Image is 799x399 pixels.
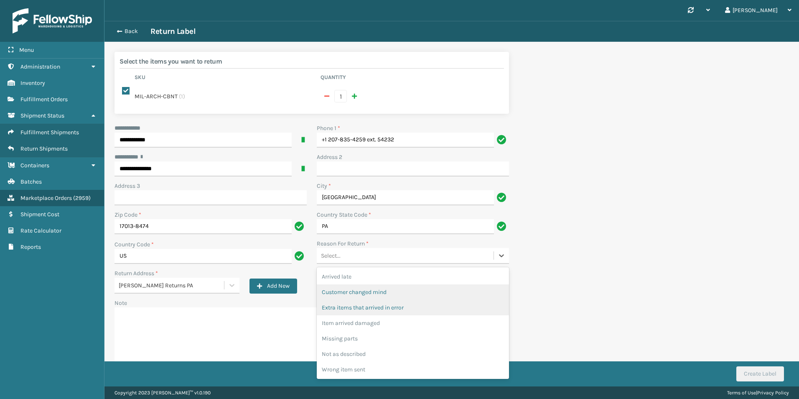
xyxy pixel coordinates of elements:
label: Zip Code [115,210,141,219]
p: Copyright 2023 [PERSON_NAME]™ v 1.0.190 [115,386,211,399]
img: logo [13,8,92,33]
label: Address 2 [317,153,342,161]
span: Marketplace Orders [20,194,72,202]
button: Add New [249,279,297,294]
span: Menu [19,46,34,54]
div: Item arrived damaged [317,315,509,331]
label: Reason For Return [317,239,369,248]
h2: Select the items you want to return [120,57,504,66]
div: Extra items that arrived in error [317,300,509,315]
span: Administration [20,63,60,70]
div: Arrived late [317,269,509,284]
span: ( 1 ) [179,92,185,101]
label: MIL-ARCH-CBNT [135,92,178,101]
div: [PERSON_NAME] Returns PA [119,281,225,290]
span: ( 2959 ) [73,194,91,202]
div: Select... [321,251,341,260]
span: Shipment Cost [20,211,59,218]
button: Back [112,28,150,35]
label: Address 3 [115,182,140,190]
label: Return Address [115,269,158,278]
div: | [727,386,789,399]
a: Terms of Use [727,390,756,396]
label: Country State Code [317,210,371,219]
div: Missing parts [317,331,509,346]
a: Privacy Policy [757,390,789,396]
th: Sku [132,74,318,84]
div: Customer changed mind [317,284,509,300]
label: Country Code [115,240,154,249]
span: Inventory [20,79,45,87]
h3: Return Label [150,26,196,36]
div: Wrong item sent [317,362,509,377]
span: Return Shipments [20,145,68,152]
span: Shipment Status [20,112,64,119]
label: City [317,182,331,190]
button: Create Label [736,366,784,381]
label: Note [115,299,127,307]
span: Fulfillment Orders [20,96,68,103]
label: Phone 1 [317,124,340,133]
th: Quantity [318,74,504,84]
span: Reports [20,243,41,251]
span: Fulfillment Shipments [20,129,79,136]
span: Batches [20,178,42,185]
div: Not as described [317,346,509,362]
span: Rate Calculator [20,227,61,234]
span: Containers [20,162,49,169]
